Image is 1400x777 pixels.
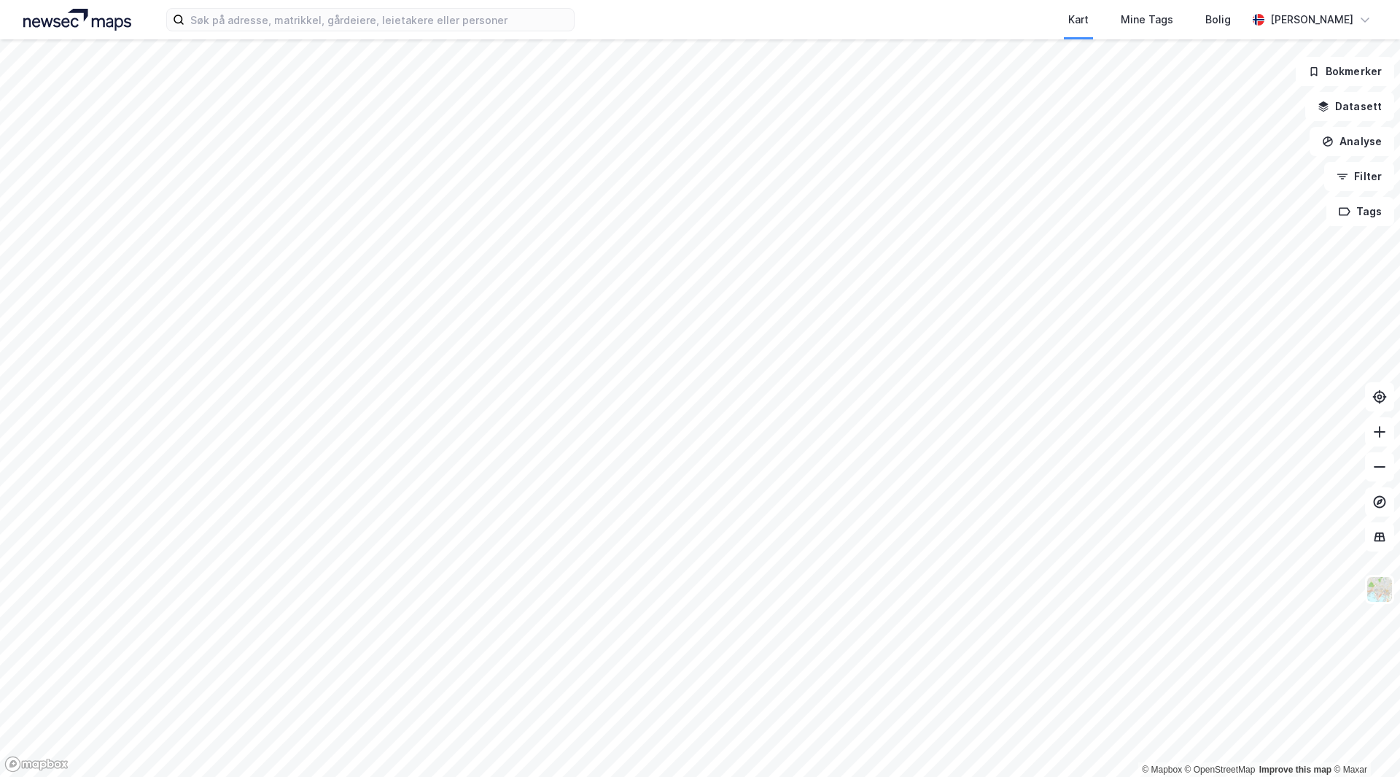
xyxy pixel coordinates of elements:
[1327,707,1400,777] div: Kontrollprogram for chat
[1068,11,1089,28] div: Kart
[1326,197,1394,226] button: Tags
[4,756,69,773] a: Mapbox homepage
[1327,707,1400,777] iframe: Chat Widget
[1310,127,1394,156] button: Analyse
[23,9,131,31] img: logo.a4113a55bc3d86da70a041830d287a7e.svg
[1142,765,1182,775] a: Mapbox
[1324,162,1394,191] button: Filter
[184,9,574,31] input: Søk på adresse, matrikkel, gårdeiere, leietakere eller personer
[1305,92,1394,121] button: Datasett
[1270,11,1353,28] div: [PERSON_NAME]
[1366,576,1393,603] img: Z
[1205,11,1231,28] div: Bolig
[1121,11,1173,28] div: Mine Tags
[1185,765,1256,775] a: OpenStreetMap
[1296,57,1394,86] button: Bokmerker
[1259,765,1331,775] a: Improve this map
